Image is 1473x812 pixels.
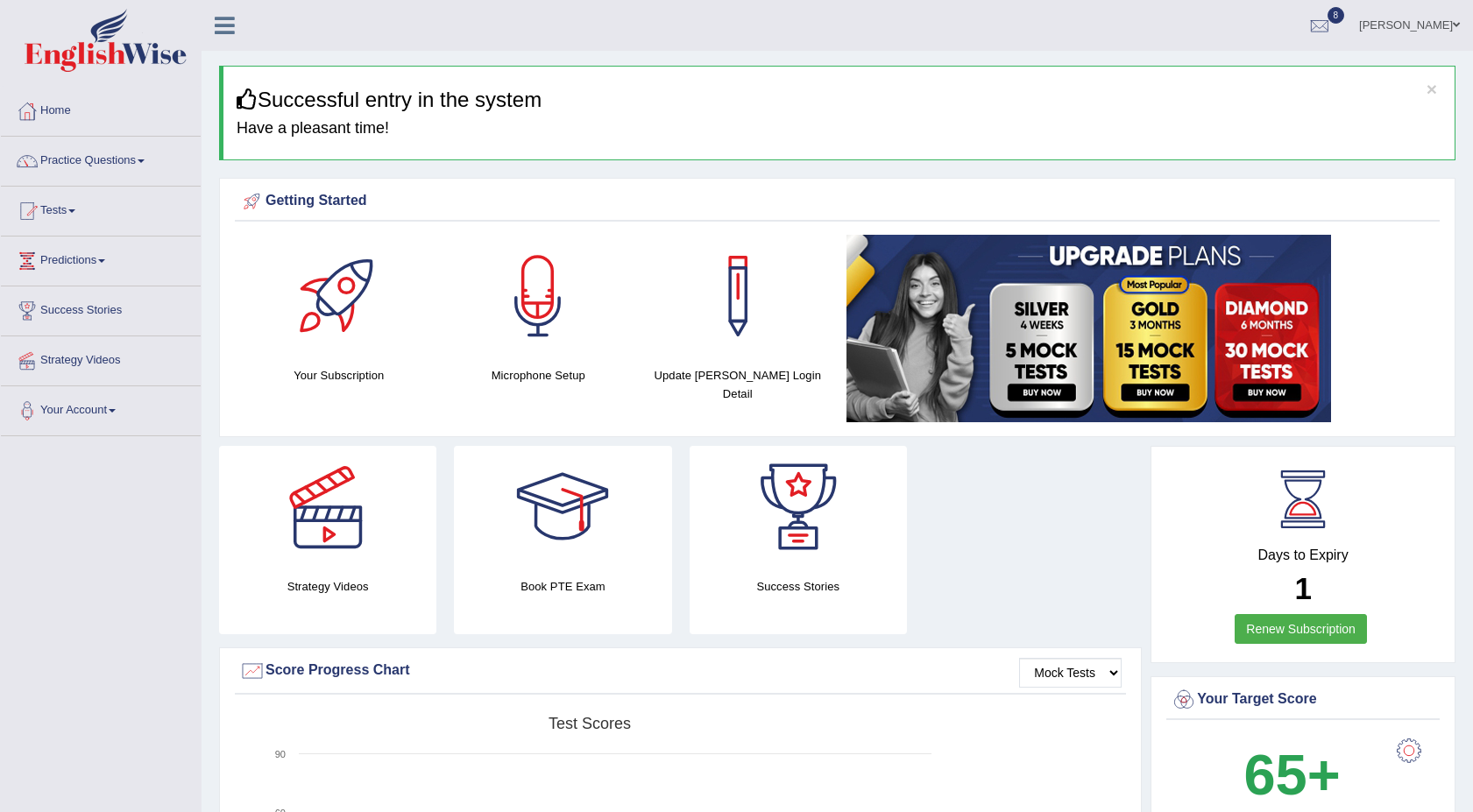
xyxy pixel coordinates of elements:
b: 65+ [1243,743,1340,807]
h4: Success Stories [690,577,907,596]
h4: Book PTE Exam [454,577,671,596]
a: Strategy Videos [1,336,201,380]
button: × [1427,80,1437,98]
div: Your Target Score [1171,687,1435,713]
tspan: Test scores [549,715,631,732]
a: Practice Questions [1,137,201,180]
h4: Strategy Videos [219,577,436,596]
a: Home [1,87,201,131]
a: Your Account [1,386,201,430]
a: Success Stories [1,286,201,330]
span: 8 [1328,7,1345,24]
b: 1 [1294,571,1311,605]
h4: Have a pleasant time! [237,120,1441,138]
a: Predictions [1,237,201,280]
div: Score Progress Chart [239,658,1122,684]
h4: Update [PERSON_NAME] Login Detail [647,366,829,403]
h4: Microphone Setup [448,366,630,385]
a: Renew Subscription [1235,614,1367,644]
h4: Your Subscription [248,366,430,385]
img: small5.jpg [846,235,1331,422]
div: Getting Started [239,188,1435,215]
text: 90 [275,749,286,759]
a: Tests [1,187,201,230]
h4: Days to Expiry [1171,547,1435,563]
h3: Successful entry in the system [237,88,1441,111]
